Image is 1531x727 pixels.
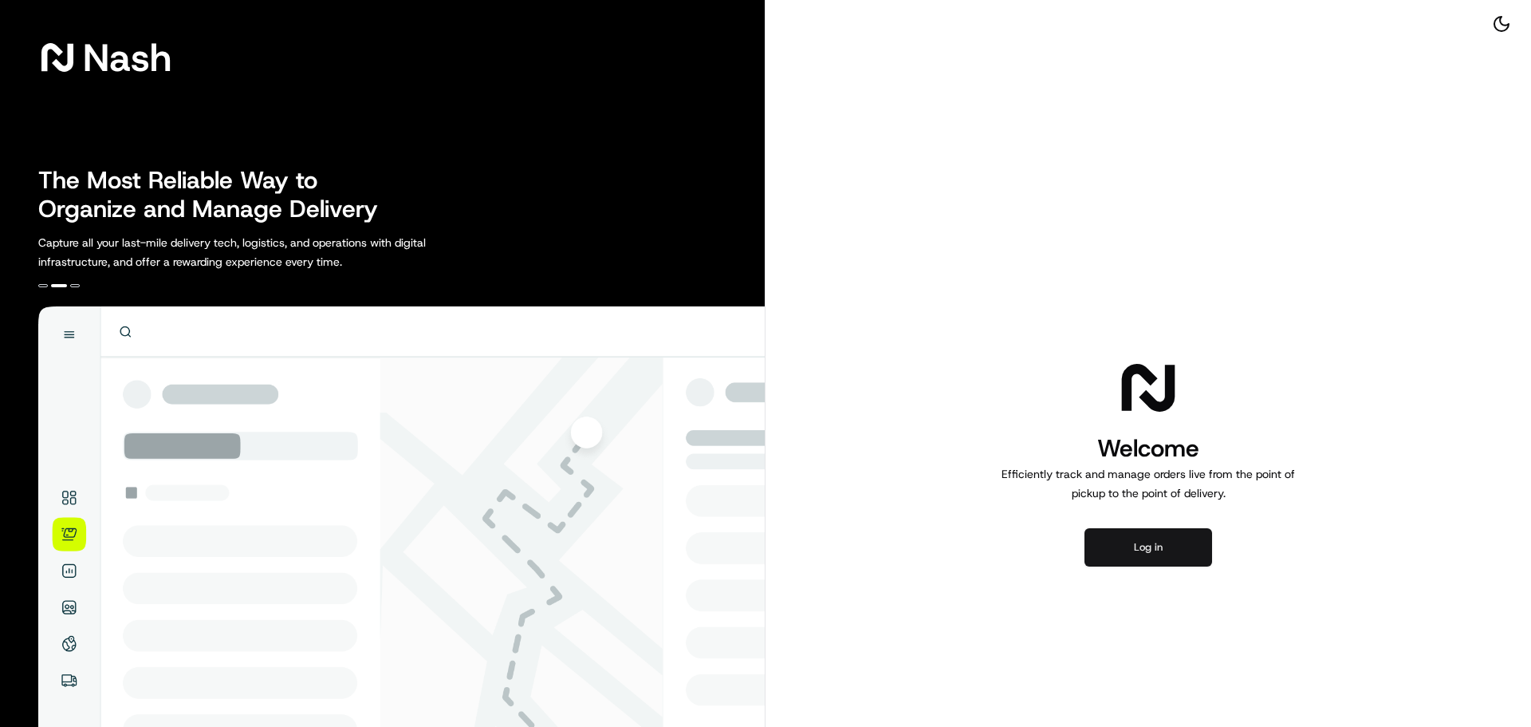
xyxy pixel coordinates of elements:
[38,166,396,223] h2: The Most Reliable Way to Organize and Manage Delivery
[38,233,498,271] p: Capture all your last-mile delivery tech, logistics, and operations with digital infrastructure, ...
[995,464,1301,503] p: Efficiently track and manage orders live from the point of pickup to the point of delivery.
[83,41,171,73] span: Nash
[1084,528,1212,567] button: Log in
[995,433,1301,464] h1: Welcome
